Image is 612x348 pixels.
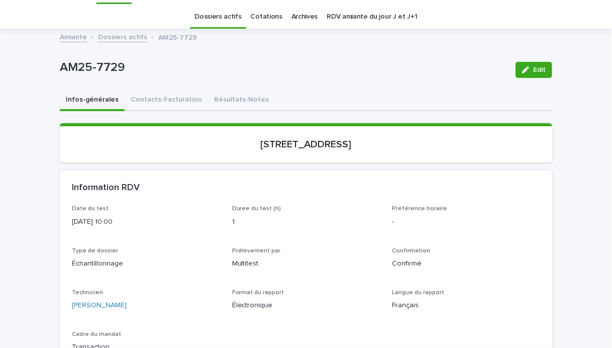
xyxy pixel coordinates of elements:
span: Prélèvement par [232,248,281,254]
p: AM25-7729 [60,60,507,75]
button: Contacts-Facturation [125,90,208,111]
button: Résultats-Notes [208,90,275,111]
p: Électronique [232,300,380,311]
p: - [392,217,540,227]
span: Format du rapport [232,290,284,296]
a: Archives [291,5,318,29]
a: Cotations [251,5,282,29]
span: Préférence horaire [392,206,447,212]
a: Amiante [60,31,87,42]
p: [STREET_ADDRESS] [72,138,540,150]
a: RDV amiante du jour J et J+1 [327,5,417,29]
a: Dossiers actifs [98,31,147,42]
span: Langue du rapport [392,290,444,296]
span: Type de dossier [72,248,118,254]
p: Confirmé [392,258,540,269]
button: Edit [516,62,552,78]
p: Français [392,300,540,311]
p: AM25-7729 [158,31,197,42]
span: Cadre du mandat [72,331,121,337]
button: Infos-générales [60,90,125,111]
p: [DATE] 10:00 [72,217,220,227]
p: 1 [232,217,380,227]
p: Échantillonnage [72,258,220,269]
span: Confirmation [392,248,430,254]
a: [PERSON_NAME] [72,300,127,311]
p: Multitest [232,258,380,269]
span: Duree du test (h) [232,206,281,212]
span: Technicien [72,290,103,296]
a: Dossiers actifs [194,5,241,29]
h2: Information RDV [72,183,140,194]
span: Date du test [72,206,109,212]
span: Edit [533,66,546,73]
